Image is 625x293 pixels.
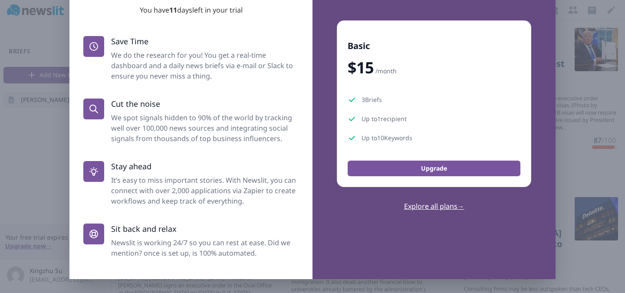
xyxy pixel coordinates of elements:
[111,99,299,109] p: Cut the noise
[375,67,397,76] span: /month
[111,36,299,46] p: Save Time
[111,224,299,234] p: Sit back and relax
[111,50,299,81] dd: We do the research for you! You get a real-time dashboard and a daily news briefs via e-mail or S...
[348,161,520,176] button: Upgrade
[111,161,299,171] p: Stay ahead
[362,115,407,123] span: Up to 1 recipient
[348,59,374,76] span: $ 15
[348,40,520,52] h3: Basic
[326,201,542,211] a: Explore all plans
[362,95,382,104] span: 3 Briefs
[111,112,299,144] dd: We spot signals hidden to 90% of the world by tracking well over 100,000 news sources and integra...
[362,134,412,142] span: Up to 10 Keywords
[83,5,299,15] p: You have day s left in your trial
[457,201,464,211] span: →
[111,175,299,206] dd: It’s easy to miss important stories. With Newslit, you can connect with over 2,000 applications v...
[169,5,177,15] span: 11
[111,237,299,258] dd: Newslit is working 24/7 so you can rest at ease. Did we mention? once is set up, is 100% automated.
